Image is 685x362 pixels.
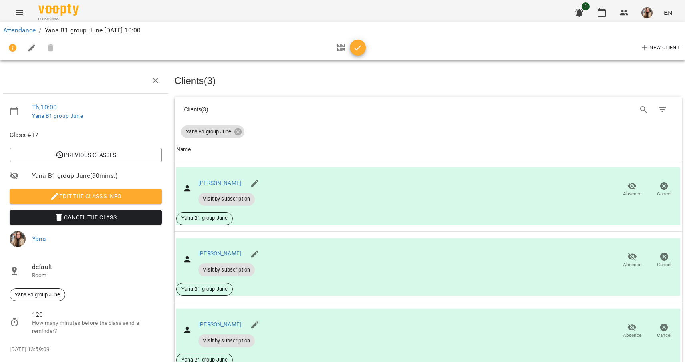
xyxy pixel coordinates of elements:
span: Cancel [657,261,671,268]
img: ff8a976e702017e256ed5c6ae80139e5.jpg [10,231,26,247]
div: Sort [176,145,191,154]
span: Visit by subscription [198,337,255,344]
span: Yana B1 group June [177,286,233,293]
button: Menu [10,3,29,22]
span: Cancel [657,332,671,339]
span: Edit the class's Info [16,191,155,201]
button: Previous Classes [10,148,162,162]
li: / [39,26,41,35]
a: Yana [32,235,46,243]
span: Cancel [657,191,671,197]
button: Cancel [648,249,680,271]
a: [PERSON_NAME] [198,321,241,328]
span: Yana B1 group June ( 90 mins. ) [32,171,162,181]
p: Yana B1 group June [DATE] 10:00 [45,26,141,35]
div: Yana B1 group June [10,288,65,301]
span: Yana B1 group June [181,128,236,135]
span: Absence [623,191,641,197]
a: [PERSON_NAME] [198,180,241,186]
button: Filter [653,100,672,119]
span: Yana B1 group June [10,291,65,298]
a: Th , 10:00 [32,103,57,111]
button: Edit the class's Info [10,189,162,203]
div: Clients ( 3 ) [184,105,421,113]
img: ff8a976e702017e256ed5c6ae80139e5.jpg [641,7,653,18]
button: Absence [616,249,648,271]
button: Absence [616,320,648,342]
p: Room [32,271,162,280]
button: Absence [616,179,648,201]
span: Name [176,145,681,154]
span: For Business [38,16,79,22]
button: Cancel [648,320,680,342]
div: Table Toolbar [175,97,682,122]
span: Absence [623,261,641,268]
div: Yana B1 group June [181,125,244,138]
p: How many minutes before the class send a reminder? [32,319,162,335]
p: [DATE] 13:59:09 [10,346,162,354]
span: default [32,262,162,272]
button: Cancel the class [10,210,162,225]
button: Search [634,100,653,119]
button: New Client [638,42,682,54]
span: Class #17 [10,130,162,140]
span: New Client [640,43,680,53]
span: Absence [623,332,641,339]
span: 120 [32,310,162,320]
span: Cancel the class [16,213,155,222]
div: Name [176,145,191,154]
span: Previous Classes [16,150,155,160]
span: Visit by subscription [198,266,255,274]
button: EN [661,5,675,20]
span: 1 [582,2,590,10]
a: Yana B1 group June [32,113,83,119]
nav: breadcrumb [3,26,682,35]
img: Voopty Logo [38,4,79,16]
span: EN [664,8,672,17]
a: [PERSON_NAME] [198,250,241,257]
a: Attendance [3,26,36,34]
h3: Clients ( 3 ) [175,76,682,86]
span: Visit by subscription [198,195,255,203]
button: Cancel [648,179,680,201]
span: Yana B1 group June [177,215,233,222]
